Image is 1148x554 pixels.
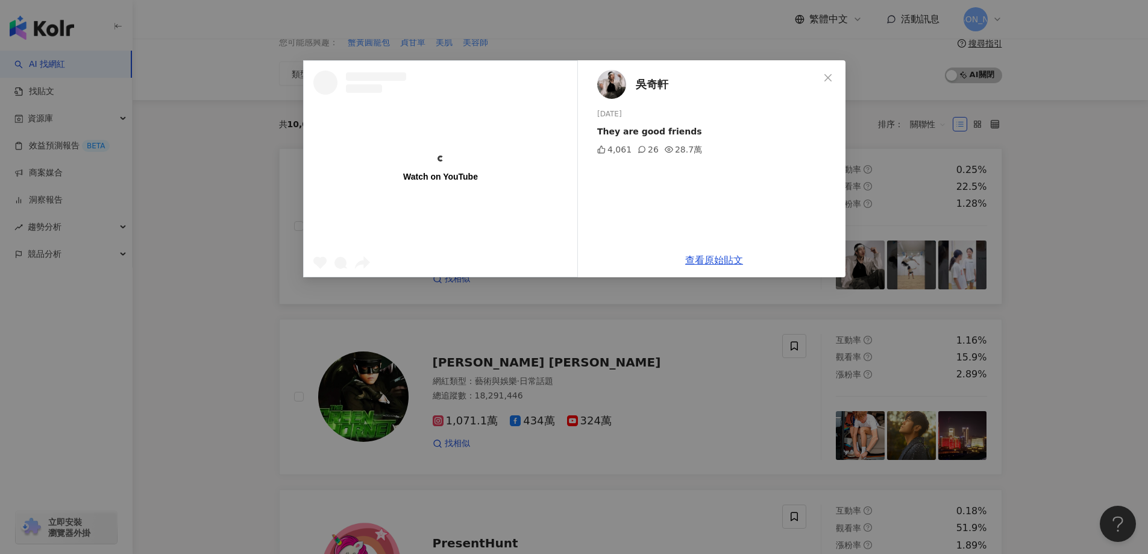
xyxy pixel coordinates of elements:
[403,171,478,182] div: Watch on YouTube
[597,143,632,156] div: 4,061
[597,70,626,99] img: KOL Avatar
[823,73,833,83] span: close
[304,61,577,277] a: Watch on YouTube
[597,125,836,138] div: They are good friends
[685,254,743,266] a: 查看原始貼文
[664,143,701,156] div: 28.7萬
[597,109,836,120] div: [DATE]
[597,70,819,99] a: KOL Avatar吳奇軒
[636,76,668,93] span: 吳奇軒
[816,66,840,90] button: Close
[638,143,659,156] div: 26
